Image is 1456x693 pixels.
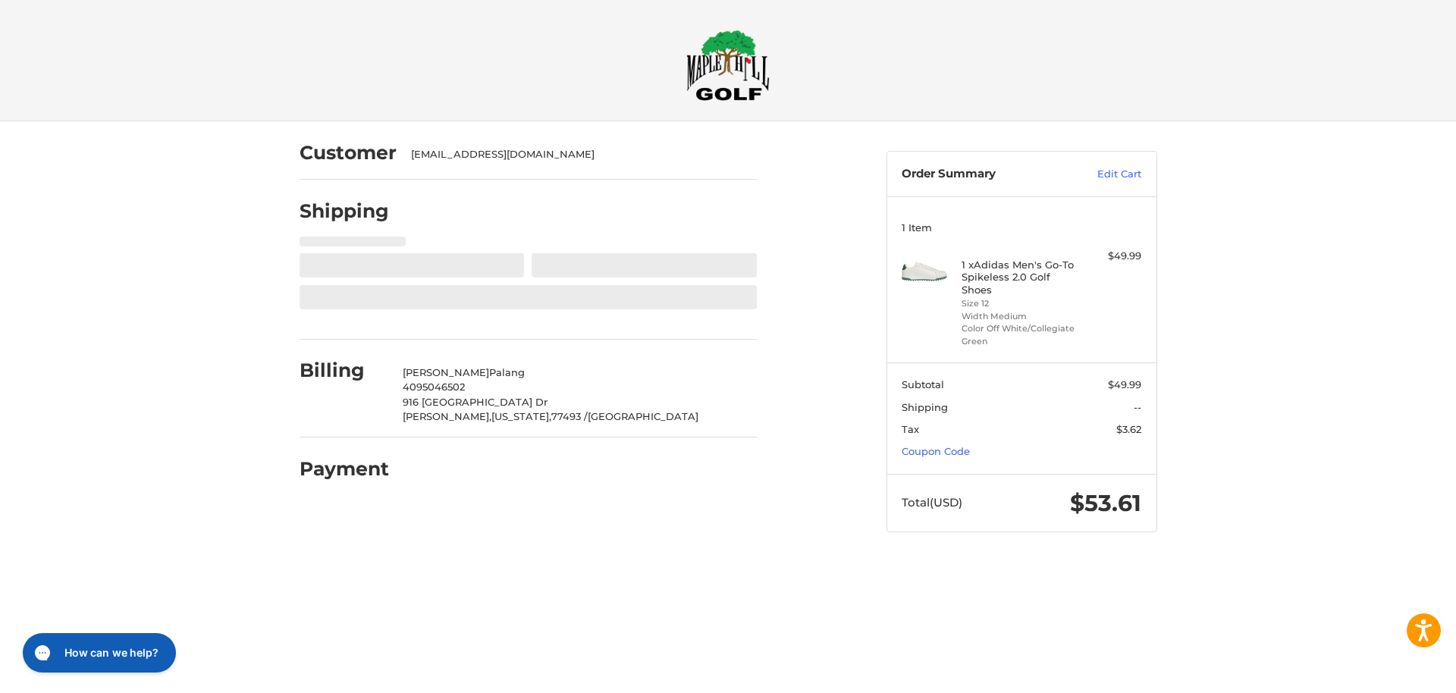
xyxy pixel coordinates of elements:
h3: 1 Item [902,221,1141,234]
span: Subtotal [902,378,944,390]
h2: Payment [300,457,389,481]
iframe: Google Customer Reviews [1331,652,1456,693]
div: $49.99 [1081,249,1141,264]
a: Coupon Code [902,445,970,457]
h3: Order Summary [902,167,1065,182]
span: Total (USD) [902,495,962,510]
span: [US_STATE], [491,410,551,422]
li: Size 12 [962,297,1078,310]
h2: Customer [300,141,397,165]
span: -- [1134,401,1141,413]
h4: 1 x Adidas Men's Go-To Spikeless 2.0 Golf Shoes [962,259,1078,296]
span: [GEOGRAPHIC_DATA] [588,410,698,422]
span: 77493 / [551,410,588,422]
span: $49.99 [1108,378,1141,390]
span: [PERSON_NAME] [403,366,489,378]
span: Tax [902,423,919,435]
span: Palang [489,366,525,378]
li: Color Off White/Collegiate Green [962,322,1078,347]
span: [PERSON_NAME], [403,410,491,422]
a: Edit Cart [1065,167,1141,182]
span: $53.61 [1070,489,1141,517]
h2: Shipping [300,199,389,223]
li: Width Medium [962,310,1078,323]
span: Shipping [902,401,948,413]
span: $3.62 [1116,423,1141,435]
div: [EMAIL_ADDRESS][DOMAIN_NAME] [411,147,742,162]
span: 916 [GEOGRAPHIC_DATA] Dr [403,396,548,408]
span: 4095046502 [403,381,465,393]
iframe: Gorgias live chat messenger [15,628,180,678]
img: Maple Hill Golf [686,30,770,101]
h2: Billing [300,359,388,382]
